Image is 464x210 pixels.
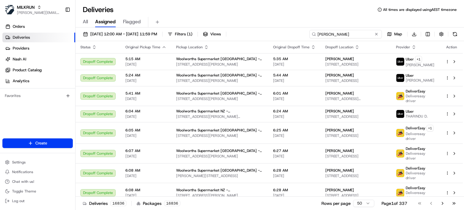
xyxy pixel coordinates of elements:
[123,18,141,25] span: Flagged
[176,109,263,114] span: Woolworths Supermarket NZ - [GEOGRAPHIC_DATA]
[187,31,192,37] span: ( 1 )
[125,91,166,96] span: 5:41 AM
[17,4,35,10] button: MILKRUN
[406,131,436,141] span: Delivereasy driver
[80,45,91,50] span: Status
[325,114,386,119] span: [STREET_ADDRESS]
[2,2,63,17] button: MILKRUNMILKRUN[PERSON_NAME][EMAIL_ADDRESS][DOMAIN_NAME]
[406,146,425,151] span: DeliverEasy
[406,126,425,131] span: DeliverEasy
[325,45,353,50] span: Dropoff Location
[273,154,316,159] span: [DATE]
[384,30,405,38] button: Map
[6,24,110,34] p: Welcome 👋
[43,102,73,107] a: Powered byPylon
[176,91,263,96] span: Woolworths Supermarket [GEOGRAPHIC_DATA] - [GEOGRAPHIC_DATA]
[176,193,263,198] span: [STREET_ADDRESS][PERSON_NAME]
[394,31,402,37] span: Map
[325,96,386,101] span: [STREET_ADDRESS][PERSON_NAME]
[6,6,18,18] img: Nash
[273,73,316,78] span: 5:44 AM
[125,114,166,119] span: [DATE]
[325,154,386,159] span: [STREET_ADDRESS]
[406,166,425,171] span: DeliverEasy
[2,197,73,205] button: Log out
[2,65,75,75] a: Product Catalog
[176,62,263,67] span: [STREET_ADDRESS][PERSON_NAME]
[165,30,195,38] button: Filters(1)
[90,31,157,37] span: [DATE] 12:00 AM - [DATE] 11:59 PM
[406,114,428,119] span: THARINDU D.
[176,96,263,101] span: [STREET_ADDRESS][PERSON_NAME]
[406,186,425,190] span: DeliverEasy
[110,201,127,206] div: 16836
[13,35,30,40] span: Deliveries
[16,39,100,45] input: Clear
[12,189,36,194] span: Toggle Theme
[273,168,316,173] span: 6:28 AM
[406,63,434,67] span: [PERSON_NAME]
[325,62,386,67] span: [STREET_ADDRESS]
[406,94,436,103] span: Delivereasy driver
[176,168,263,173] span: Woolworths Supermarket [GEOGRAPHIC_DATA] - [GEOGRAPHIC_DATA]
[200,30,224,38] button: Views
[13,78,29,84] span: Analytics
[325,193,386,198] span: [STREET_ADDRESS]
[273,62,316,67] span: [DATE]
[95,18,116,25] span: Assigned
[273,45,310,50] span: Original Dropoff Time
[12,88,46,94] span: Knowledge Base
[83,200,127,206] div: Deliveries
[176,114,263,119] span: [STREET_ADDRESS][PERSON_NAME][PERSON_NAME]
[175,31,192,37] span: Filters
[325,128,354,133] span: [PERSON_NAME]
[125,96,166,101] span: [DATE]
[13,67,42,73] span: Product Catalog
[83,5,114,15] h1: Deliveries
[325,73,354,78] span: [PERSON_NAME]
[125,78,166,83] span: [DATE]
[125,57,166,61] span: 5:15 AM
[406,171,436,180] span: Delivereasy driver
[273,91,316,96] span: 6:01 AM
[325,188,354,192] span: [PERSON_NAME]
[273,128,316,133] span: 6:25 AM
[2,44,75,53] a: Providers
[396,189,404,197] img: delivereasy_logo.png
[273,148,316,153] span: 6:27 AM
[2,91,73,101] div: Favorites
[273,193,316,198] span: [DATE]
[427,125,433,131] button: +1
[2,54,75,64] a: Nash AI
[325,91,354,96] span: [PERSON_NAME]
[445,45,458,50] div: Action
[13,46,29,51] span: Providers
[396,92,404,100] img: delivereasy_logo.png
[125,45,160,50] span: Original Pickup Time
[273,114,316,119] span: [DATE]
[406,151,436,161] span: Delivereasy driver
[12,170,33,174] span: Notifications
[2,177,73,186] button: Chat with us!
[83,18,88,25] span: All
[164,201,180,206] div: 16836
[396,58,404,66] img: uber-new-logo.jpeg
[383,7,457,12] span: All times are displayed using AEST timezone
[125,148,166,153] span: 6:07 AM
[406,57,414,62] span: Uber
[2,158,73,166] button: Settings
[396,169,404,177] img: delivereasy_logo.png
[273,78,316,83] span: [DATE]
[13,24,25,29] span: Orders
[80,30,160,38] button: [DATE] 12:00 AM - [DATE] 11:59 PM
[176,133,263,138] span: [STREET_ADDRESS][PERSON_NAME]
[325,109,354,114] span: [PERSON_NAME]
[321,200,351,206] p: Rows per page
[396,45,410,50] span: Provider
[273,133,316,138] span: [DATE]
[176,128,263,133] span: Woolworths Supermarket [GEOGRAPHIC_DATA] - Feilding
[12,160,26,165] span: Settings
[6,88,11,93] div: 📗
[125,154,166,159] span: [DATE]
